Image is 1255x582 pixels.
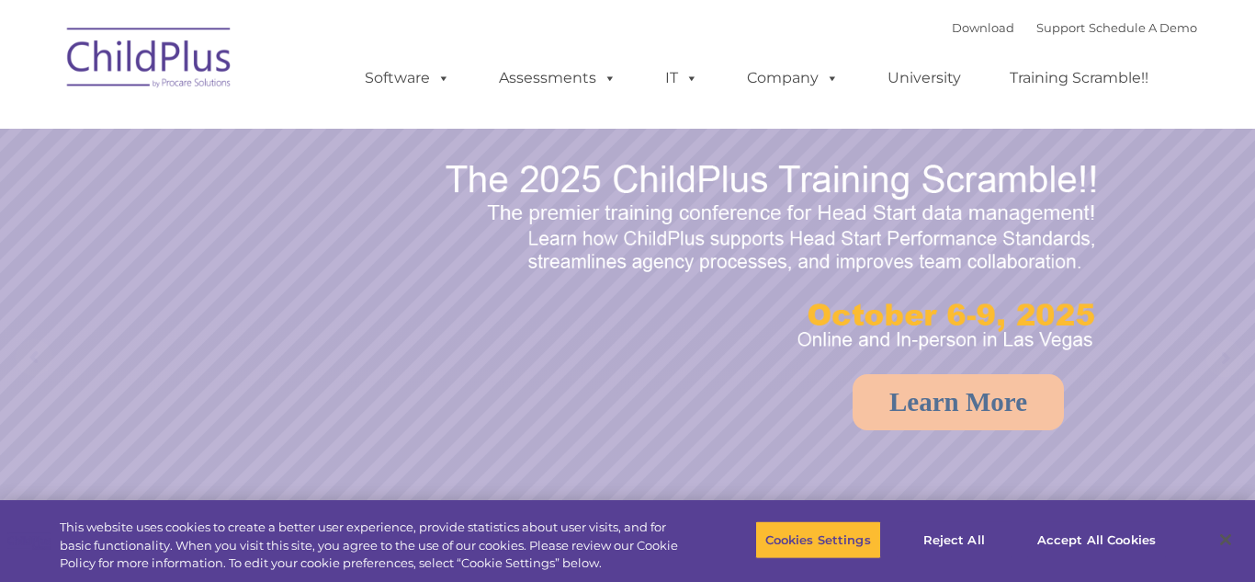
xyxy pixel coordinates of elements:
a: Company [729,60,857,97]
a: Training Scramble!! [991,60,1167,97]
button: Accept All Cookies [1027,520,1166,559]
a: Download [952,20,1014,35]
a: Software [346,60,469,97]
img: ChildPlus by Procare Solutions [58,15,242,107]
button: Cookies Settings [755,520,881,559]
a: Schedule A Demo [1089,20,1197,35]
font: | [952,20,1197,35]
a: Support [1036,20,1085,35]
button: Close [1205,519,1246,560]
a: IT [647,60,717,97]
button: Reject All [897,520,1012,559]
div: This website uses cookies to create a better user experience, provide statistics about user visit... [60,519,690,573]
a: Learn More [853,374,1064,430]
a: Assessments [481,60,635,97]
a: University [869,60,979,97]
